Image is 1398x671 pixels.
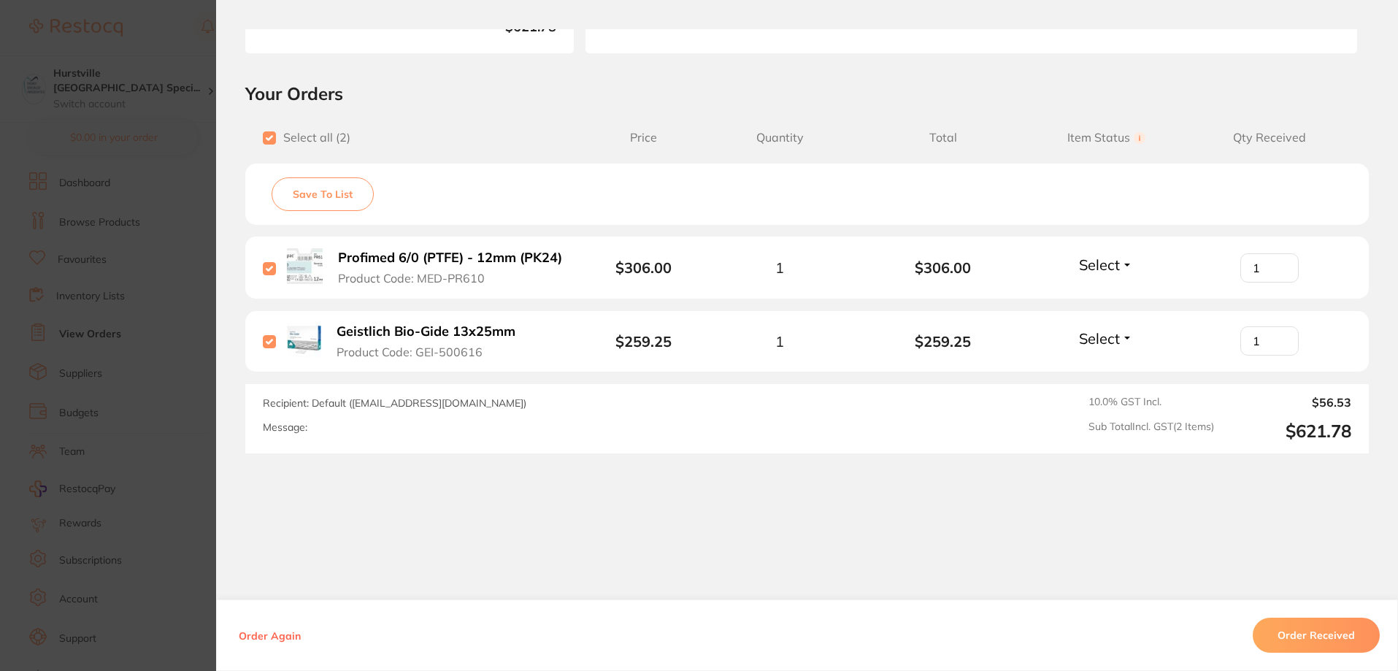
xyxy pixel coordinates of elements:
span: Product Code: MED-PR610 [338,272,485,285]
span: Select [1079,329,1120,348]
b: Profimed 6/0 (PTFE) - 12mm (PK24) [338,250,562,266]
span: 10.0 % GST Incl. [1088,396,1214,409]
span: Select [1079,256,1120,274]
img: Geistlich Bio-Gide 13x25mm [287,323,321,357]
span: Price [589,131,698,145]
button: Save To List [272,177,374,211]
b: Geistlich Bio-Gide 13x25mm [337,324,515,340]
input: Qty [1240,326,1299,356]
output: $56.53 [1226,396,1351,409]
button: Profimed 6/0 (PTFE) - 12mm (PK24) Product Code: MED-PR610 [334,250,568,285]
span: Recipient: Default ( [EMAIL_ADDRESS][DOMAIN_NAME] ) [263,396,526,410]
button: Select [1075,329,1137,348]
span: 1 [775,333,784,350]
output: $621.78 [1226,421,1351,442]
span: Qty Received [1188,131,1351,145]
b: $306.00 [861,259,1025,276]
b: $259.25 [861,333,1025,350]
button: Geistlich Bio-Gide 13x25mm Product Code: GEI-500616 [332,323,532,359]
span: Sub Total Incl. GST ( 2 Items) [1088,421,1214,442]
span: Quantity [698,131,861,145]
b: $306.00 [615,258,672,277]
span: Select all ( 2 ) [276,131,350,145]
button: Select [1075,256,1137,274]
span: Total [861,131,1025,145]
span: Item Status [1025,131,1188,145]
h2: Your Orders [245,83,1369,104]
input: Qty [1240,253,1299,283]
span: Product Code: GEI-500616 [337,345,483,358]
img: Profimed 6/0 (PTFE) - 12mm (PK24) [287,248,323,284]
b: $259.25 [615,332,672,350]
button: Order Received [1253,618,1380,653]
label: Message: [263,421,307,434]
span: 1 [775,259,784,276]
button: Order Again [234,629,305,642]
